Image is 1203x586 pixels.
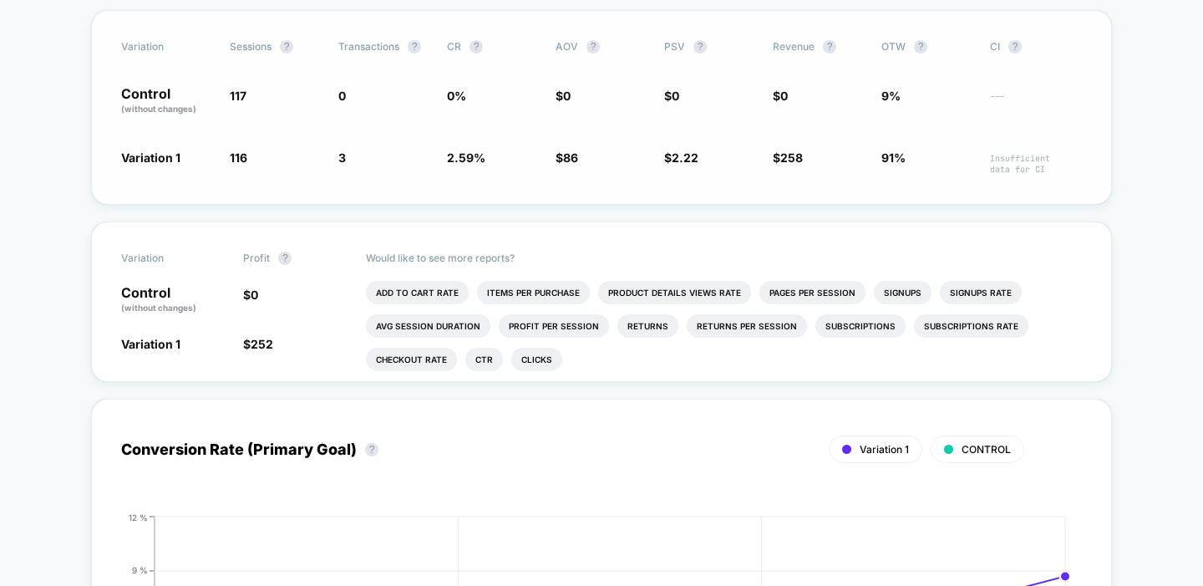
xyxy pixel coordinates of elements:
span: 117 [230,89,246,103]
li: Returns [617,314,678,338]
span: Variation 1 [121,337,180,351]
span: Sessions [230,40,272,53]
span: Transactions [338,40,399,53]
span: $ [664,150,698,165]
button: ? [280,40,293,54]
span: $ [556,89,571,103]
button: ? [1008,40,1022,54]
button: ? [823,40,836,54]
span: 2.59 % [447,150,485,165]
span: $ [243,337,273,351]
span: AOV [556,40,578,53]
p: Control [121,87,213,115]
p: Would like to see more reports? [366,252,1083,264]
li: Product Details Views Rate [598,281,751,304]
span: OTW [881,40,973,54]
span: 3 [338,150,346,165]
span: 0 [251,288,258,302]
li: Profit Per Session [499,314,609,338]
span: $ [773,150,803,165]
li: Ctr [465,348,503,371]
span: $ [664,89,679,103]
span: $ [773,89,788,103]
span: 252 [251,337,273,351]
span: CI [990,40,1082,54]
li: Signups [874,281,931,304]
tspan: 12 % [129,512,148,522]
li: Add To Cart Rate [366,281,469,304]
span: Insufficient data for CI [990,153,1082,175]
span: Revenue [773,40,815,53]
span: 91% [881,150,906,165]
button: ? [693,40,707,54]
button: ? [470,40,483,54]
button: ? [408,40,421,54]
span: 0 [672,89,679,103]
span: Variation 1 [121,150,180,165]
li: Checkout Rate [366,348,457,371]
li: Avg Session Duration [366,314,490,338]
span: CR [447,40,461,53]
span: 0 % [447,89,466,103]
span: $ [556,150,578,165]
span: Profit [243,252,270,264]
li: Subscriptions Rate [914,314,1028,338]
li: Signups Rate [940,281,1022,304]
span: 86 [563,150,578,165]
span: 0 [780,89,788,103]
button: ? [914,40,927,54]
li: Returns Per Session [687,314,807,338]
span: (without changes) [121,303,196,313]
button: ? [365,443,378,456]
span: CONTROL [962,443,1011,456]
span: 2.22 [672,150,698,165]
span: PSV [664,40,685,53]
span: Variation [121,252,213,265]
button: ? [278,252,292,265]
span: (without changes) [121,104,196,114]
span: 0 [563,89,571,103]
span: Variation 1 [860,443,909,456]
li: Clicks [511,348,562,371]
li: Subscriptions [815,314,906,338]
span: $ [243,288,258,302]
li: Pages Per Session [759,281,865,304]
span: 116 [230,150,247,165]
span: 0 [338,89,346,103]
li: Items Per Purchase [477,281,590,304]
button: ? [586,40,600,54]
p: Control [121,286,226,314]
span: 9% [881,89,901,103]
span: Variation [121,40,213,54]
span: 258 [780,150,803,165]
tspan: 9 % [132,565,148,575]
span: --- [990,91,1082,115]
